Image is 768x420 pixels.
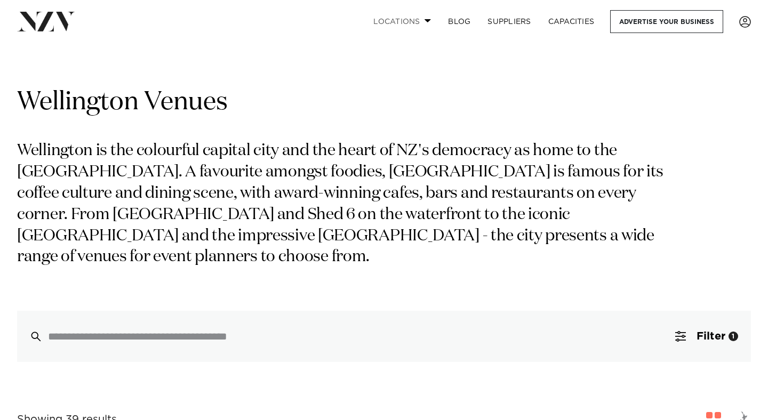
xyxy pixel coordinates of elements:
[17,141,676,268] p: Wellington is the colourful capital city and the heart of NZ's democracy as home to the [GEOGRAPH...
[729,332,738,341] div: 1
[439,10,479,33] a: BLOG
[610,10,723,33] a: Advertise your business
[540,10,603,33] a: Capacities
[17,86,751,119] h1: Wellington Venues
[365,10,439,33] a: Locations
[479,10,539,33] a: SUPPLIERS
[697,331,725,342] span: Filter
[662,311,751,362] button: Filter1
[17,12,75,31] img: nzv-logo.png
